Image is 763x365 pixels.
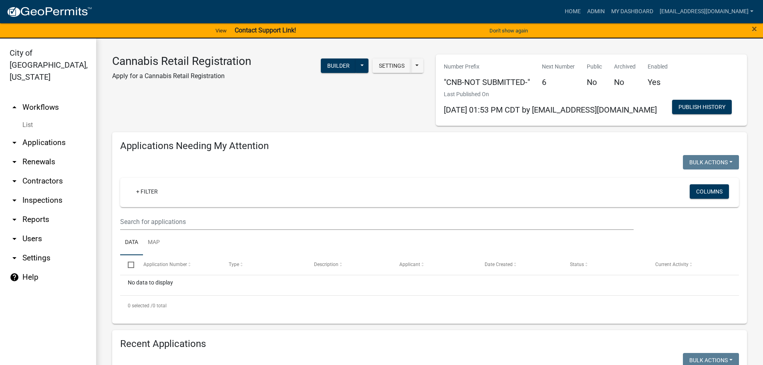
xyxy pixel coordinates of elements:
[444,77,530,87] h5: "CNB-NOT SUBMITTED-"
[128,303,153,309] span: 0 selected /
[562,4,584,19] a: Home
[614,77,636,87] h5: No
[683,155,739,169] button: Bulk Actions
[235,26,296,34] strong: Contact Support Link!
[562,255,648,274] datatable-header-cell: Status
[486,24,531,37] button: Don't show again
[485,262,513,267] span: Date Created
[444,63,530,71] p: Number Prefix
[372,58,411,73] button: Settings
[672,100,732,114] button: Publish History
[135,255,221,274] datatable-header-cell: Application Number
[444,105,657,115] span: [DATE] 01:53 PM CDT by [EMAIL_ADDRESS][DOMAIN_NAME]
[672,104,732,111] wm-modal-confirm: Workflow Publish History
[120,214,634,230] input: Search for applications
[120,275,739,295] div: No data to display
[10,138,19,147] i: arrow_drop_down
[221,255,306,274] datatable-header-cell: Type
[10,253,19,263] i: arrow_drop_down
[143,262,187,267] span: Application Number
[120,140,739,152] h4: Applications Needing My Attention
[656,4,757,19] a: [EMAIL_ADDRESS][DOMAIN_NAME]
[584,4,608,19] a: Admin
[130,184,164,199] a: + Filter
[570,262,584,267] span: Status
[321,58,356,73] button: Builder
[614,63,636,71] p: Archived
[229,262,239,267] span: Type
[120,338,739,350] h4: Recent Applications
[112,54,251,68] h3: Cannabis Retail Registration
[10,234,19,244] i: arrow_drop_down
[143,230,165,256] a: Map
[10,157,19,167] i: arrow_drop_down
[690,184,729,199] button: Columns
[10,103,19,112] i: arrow_drop_up
[648,63,668,71] p: Enabled
[608,4,656,19] a: My Dashboard
[587,77,602,87] h5: No
[542,63,575,71] p: Next Number
[444,90,657,99] p: Last Published On
[648,77,668,87] h5: Yes
[306,255,392,274] datatable-header-cell: Description
[648,255,733,274] datatable-header-cell: Current Activity
[120,230,143,256] a: Data
[10,176,19,186] i: arrow_drop_down
[10,215,19,224] i: arrow_drop_down
[112,71,251,81] p: Apply for a Cannabis Retail Registration
[10,272,19,282] i: help
[752,24,757,34] button: Close
[399,262,420,267] span: Applicant
[314,262,338,267] span: Description
[120,296,739,316] div: 0 total
[587,63,602,71] p: Public
[120,255,135,274] datatable-header-cell: Select
[752,23,757,34] span: ×
[477,255,562,274] datatable-header-cell: Date Created
[10,196,19,205] i: arrow_drop_down
[392,255,477,274] datatable-header-cell: Applicant
[212,24,230,37] a: View
[542,77,575,87] h5: 6
[655,262,689,267] span: Current Activity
